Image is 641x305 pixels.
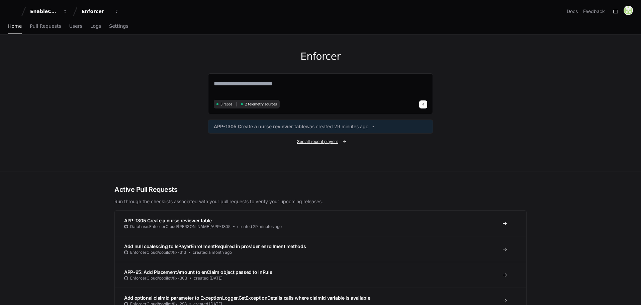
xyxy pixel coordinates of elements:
[130,224,231,229] span: Database.EnforcerCloud/[PERSON_NAME]/APP-1305
[8,19,22,34] a: Home
[79,5,122,17] button: Enforcer
[583,8,605,15] button: Feedback
[115,236,526,262] a: Add null coalescing to IsPayerEnrollmentRequired in provider enrollment methodsEnforcerCloud/copi...
[220,102,233,107] span: 3 repos
[27,5,70,17] button: EnableComp
[297,139,338,144] span: See all recent players
[82,8,110,15] div: Enforcer
[214,123,306,130] span: APP-1305 Create a nurse reviewer table
[124,243,306,249] span: Add null coalescing to IsPayerEnrollmentRequired in provider enrollment methods
[90,24,101,28] span: Logs
[115,262,526,288] a: APP-95: Add PlacementAmount to enClaim object passed to InRuleEnforcerCloud/copilot/fix-303create...
[69,24,82,28] span: Users
[90,19,101,34] a: Logs
[567,8,578,15] a: Docs
[194,276,222,281] span: created [DATE]
[130,250,186,255] span: EnforcerCloud/copilot/fix-313
[624,6,633,15] img: 181785292
[8,24,22,28] span: Home
[30,24,61,28] span: Pull Requests
[237,224,282,229] span: created 29 minutes ago
[245,102,277,107] span: 2 telemetry sources
[115,211,526,236] a: APP-1305 Create a nurse reviewer tableDatabase.EnforcerCloud/[PERSON_NAME]/APP-1305created 29 min...
[114,198,527,205] p: Run through the checklists associated with your pull requests to verify your upcoming releases.
[193,250,232,255] span: created a month ago
[30,19,61,34] a: Pull Requests
[208,51,433,63] h1: Enforcer
[124,295,370,301] span: Add optional claimId parameter to ExceptionLogger.GetExceptionDetails calls where claimId variabl...
[69,19,82,34] a: Users
[109,19,128,34] a: Settings
[124,269,272,275] span: APP-95: Add PlacementAmount to enClaim object passed to InRule
[30,8,59,15] div: EnableComp
[130,276,187,281] span: EnforcerCloud/copilot/fix-303
[306,123,368,130] span: was created 29 minutes ago
[214,123,427,130] a: APP-1305 Create a nurse reviewer tablewas created 29 minutes ago
[124,218,212,223] span: APP-1305 Create a nurse reviewer table
[114,185,527,194] h2: Active Pull Requests
[208,139,433,144] a: See all recent players
[109,24,128,28] span: Settings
